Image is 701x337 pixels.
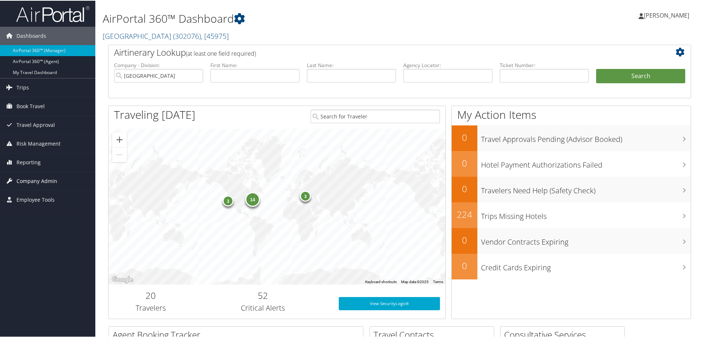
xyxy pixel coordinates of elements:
[481,258,691,272] h3: Credit Cards Expiring
[198,289,328,301] h2: 52
[452,125,691,150] a: 0Travel Approvals Pending (Advisor Booked)
[103,10,499,26] h1: AirPortal 360™ Dashboard
[16,153,41,171] span: Reporting
[114,302,187,312] h3: Travelers
[16,78,29,96] span: Trips
[16,134,60,152] span: Risk Management
[311,109,440,122] input: Search for Traveler
[16,115,55,133] span: Travel Approval
[223,195,234,206] div: 3
[114,106,195,122] h1: Traveling [DATE]
[307,61,396,68] label: Last Name:
[16,190,55,208] span: Employee Tools
[245,191,260,206] div: 14
[16,171,57,190] span: Company Admin
[452,202,691,227] a: 224Trips Missing Hotels
[112,132,127,146] button: Zoom in
[201,30,229,40] span: , [ 45975 ]
[16,5,89,22] img: airportal-logo.png
[452,227,691,253] a: 0Vendor Contracts Expiring
[452,176,691,202] a: 0Travelers Need Help (Safety Check)
[452,253,691,279] a: 0Credit Cards Expiring
[452,208,477,220] h2: 224
[114,61,203,68] label: Company - Division:
[114,289,187,301] h2: 20
[16,96,45,115] span: Book Travel
[481,130,691,144] h3: Travel Approvals Pending (Advisor Booked)
[300,190,311,201] div: 3
[173,30,201,40] span: ( 302076 )
[110,274,135,284] img: Google
[198,302,328,312] h3: Critical Alerts
[481,207,691,221] h3: Trips Missing Hotels
[210,61,300,68] label: First Name:
[403,61,492,68] label: Agency Locator:
[114,45,637,58] h2: Airtinerary Lookup
[186,49,256,57] span: (at least one field required)
[452,150,691,176] a: 0Hotel Payment Authorizations Failed
[481,155,691,169] h3: Hotel Payment Authorizations Failed
[365,279,397,284] button: Keyboard shortcuts
[103,30,229,40] a: [GEOGRAPHIC_DATA]
[452,259,477,271] h2: 0
[339,296,440,309] a: View SecurityLogic®
[481,232,691,246] h3: Vendor Contracts Expiring
[433,279,443,283] a: Terms
[481,181,691,195] h3: Travelers Need Help (Safety Check)
[596,68,685,83] button: Search
[112,147,127,161] button: Zoom out
[452,182,477,194] h2: 0
[16,26,46,44] span: Dashboards
[401,279,429,283] span: Map data ©2025
[110,274,135,284] a: Open this area in Google Maps (opens a new window)
[452,156,477,169] h2: 0
[644,11,689,19] span: [PERSON_NAME]
[452,233,477,246] h2: 0
[639,4,697,26] a: [PERSON_NAME]
[452,131,477,143] h2: 0
[452,106,691,122] h1: My Action Items
[500,61,589,68] label: Ticket Number:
